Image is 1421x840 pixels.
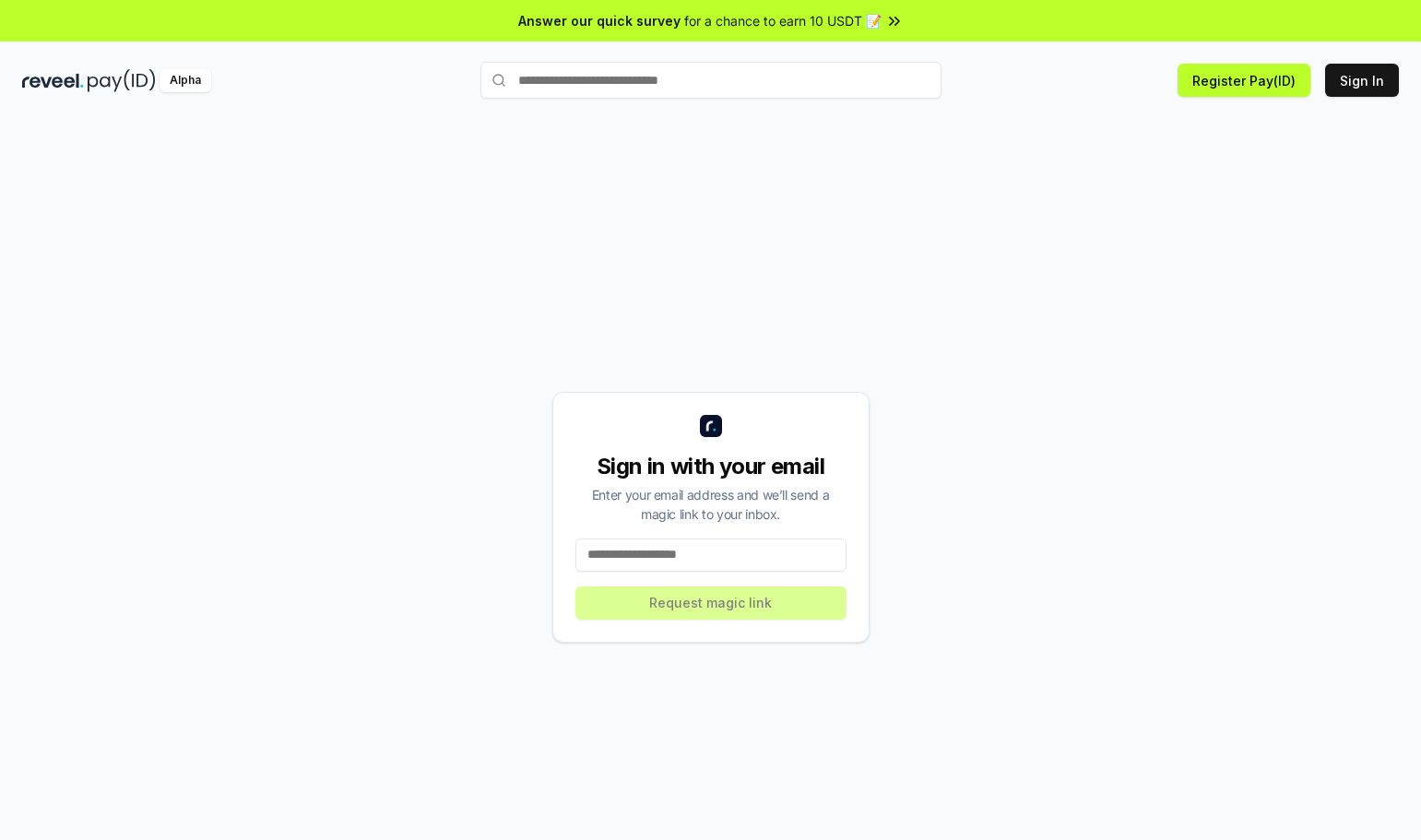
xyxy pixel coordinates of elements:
span: Answer our quick survey [518,11,681,30]
div: Enter your email address and we’ll send a magic link to your inbox. [575,485,847,524]
img: reveel_dark [22,69,84,92]
div: Sign in with your email [575,452,847,481]
span: for a chance to earn 10 USDT 📝 [684,11,882,30]
img: logo_small [700,415,722,437]
div: Alpha [160,69,211,92]
button: Sign In [1325,64,1399,97]
img: pay_id [88,69,156,92]
button: Register Pay(ID) [1178,64,1310,97]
